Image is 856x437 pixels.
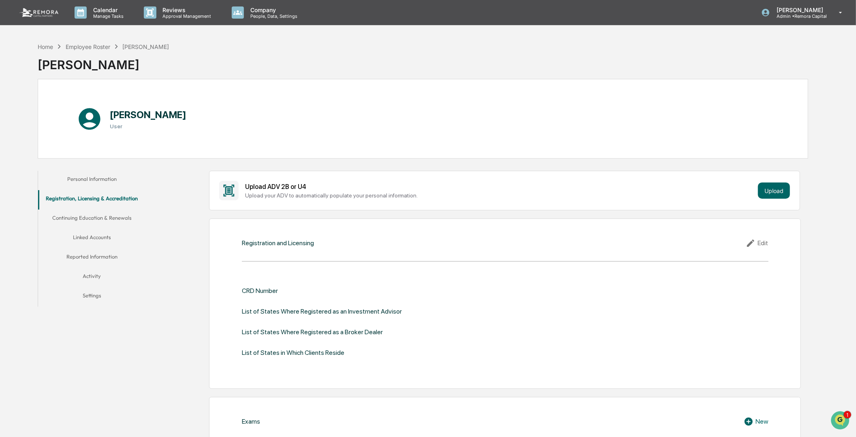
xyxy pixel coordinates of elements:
[59,166,65,173] div: 🗄️
[126,88,147,98] button: See all
[8,166,15,173] div: 🖐️
[67,110,70,117] span: •
[67,165,100,174] span: Attestations
[8,102,21,115] img: Jack Rasmussen
[25,132,66,138] span: [PERSON_NAME]
[242,418,260,425] div: Exams
[87,6,128,13] p: Calendar
[38,190,145,210] button: Registration, Licensing & Accreditation
[38,210,145,229] button: Continuing Education & Renewals
[81,201,98,207] span: Pylon
[67,132,70,138] span: •
[242,308,402,315] div: List of States Where Registered as an Investment Advisor
[38,268,145,287] button: Activity
[122,43,169,50] div: [PERSON_NAME]
[244,13,301,19] p: People, Data, Settings
[744,417,768,426] div: New
[110,123,186,129] h3: User
[5,178,54,192] a: 🔎Data Lookup
[56,162,104,177] a: 🗄️Attestations
[36,62,133,70] div: Start new chat
[25,110,66,117] span: [PERSON_NAME]
[38,171,145,307] div: secondary tabs example
[16,181,51,189] span: Data Lookup
[8,62,23,76] img: 1746055101610-c473b297-6a78-478c-a979-82029cc54cd1
[8,124,21,137] img: Jack Rasmussen
[156,6,216,13] p: Reviews
[17,62,32,76] img: 8933085812038_c878075ebb4cc5468115_72.jpg
[8,90,54,96] div: Past conversations
[770,6,827,13] p: [PERSON_NAME]
[242,349,344,356] div: List of States in Which Clients Reside
[830,410,852,432] iframe: Open customer support
[8,182,15,188] div: 🔎
[758,182,790,199] button: Upload
[245,183,755,191] div: Upload ADV 2B or U4
[66,43,110,50] div: Employee Roster
[242,328,383,336] div: List of States Where Registered as a Broker Dealer
[242,239,314,247] div: Registration and Licensing
[38,43,53,50] div: Home
[38,287,145,307] button: Settings
[38,229,145,248] button: Linked Accounts
[16,110,23,117] img: 1746055101610-c473b297-6a78-478c-a979-82029cc54cd1
[38,171,145,190] button: Personal Information
[19,8,58,17] img: logo
[57,200,98,207] a: Powered byPylon
[8,17,147,30] p: How can we help?
[72,132,88,138] span: [DATE]
[138,64,147,74] button: Start new chat
[5,162,56,177] a: 🖐️Preclearance
[16,132,23,139] img: 1746055101610-c473b297-6a78-478c-a979-82029cc54cd1
[110,109,186,121] h1: [PERSON_NAME]
[242,287,278,295] div: CRD Number
[770,13,827,19] p: Admin • Remora Capital
[746,238,768,248] div: Edit
[244,6,301,13] p: Company
[16,165,52,174] span: Preclearance
[38,248,145,268] button: Reported Information
[38,51,169,72] div: [PERSON_NAME]
[156,13,216,19] p: Approval Management
[72,110,88,117] span: [DATE]
[87,13,128,19] p: Manage Tasks
[36,70,111,76] div: We're available if you need us!
[245,192,755,199] div: Upload your ADV to automatically populate your personal information.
